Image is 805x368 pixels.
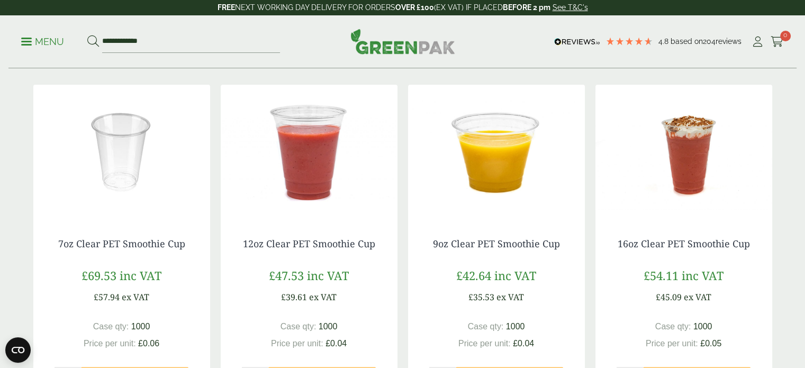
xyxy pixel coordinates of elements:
[395,3,434,12] strong: OVER £100
[771,34,784,50] a: 0
[122,291,149,303] span: ex VAT
[5,337,31,363] button: Open CMP widget
[281,322,316,331] span: Case qty:
[21,35,64,48] p: Menu
[684,291,711,303] span: ex VAT
[131,322,150,331] span: 1000
[120,267,161,283] span: inc VAT
[771,37,784,47] i: Cart
[716,37,741,46] span: reviews
[496,291,524,303] span: ex VAT
[658,37,671,46] span: 4.8
[554,38,600,46] img: REVIEWS.io
[513,339,534,348] span: £0.04
[503,3,550,12] strong: BEFORE 2 pm
[780,31,791,41] span: 0
[506,322,525,331] span: 1000
[350,29,455,54] img: GreenPak Supplies
[269,267,304,283] span: £47.53
[671,37,703,46] span: Based on
[221,85,397,217] img: 12oz PET Smoothie Cup with Raspberry Smoothie no lid
[433,237,560,250] a: 9oz Clear PET Smoothie Cup
[751,37,764,47] i: My Account
[84,339,136,348] span: Price per unit:
[58,237,185,250] a: 7oz Clear PET Smoothie Cup
[94,291,120,303] span: £57.94
[494,267,536,283] span: inc VAT
[700,339,721,348] span: £0.05
[618,237,750,250] a: 16oz Clear PET Smoothie Cup
[468,322,504,331] span: Case qty:
[271,339,323,348] span: Price per unit:
[703,37,716,46] span: 204
[218,3,235,12] strong: FREE
[595,85,772,217] img: 16oz PET Smoothie Cup with Strawberry Milkshake and cream
[325,339,347,348] span: £0.04
[408,85,585,217] img: 9oz pet clear smoothie cup
[553,3,588,12] a: See T&C's
[655,322,691,331] span: Case qty:
[307,267,349,283] span: inc VAT
[82,267,116,283] span: £69.53
[682,267,723,283] span: inc VAT
[21,35,64,46] a: Menu
[458,339,511,348] span: Price per unit:
[456,267,491,283] span: £42.64
[605,37,653,46] div: 4.79 Stars
[309,291,337,303] span: ex VAT
[281,291,307,303] span: £39.61
[646,339,698,348] span: Price per unit:
[33,85,210,217] img: 7oz Clear PET Smoothie Cup[13142]
[693,322,712,331] span: 1000
[656,291,682,303] span: £45.09
[243,237,375,250] a: 12oz Clear PET Smoothie Cup
[468,291,494,303] span: £35.53
[319,322,338,331] span: 1000
[138,339,159,348] span: £0.06
[93,322,129,331] span: Case qty:
[644,267,679,283] span: £54.11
